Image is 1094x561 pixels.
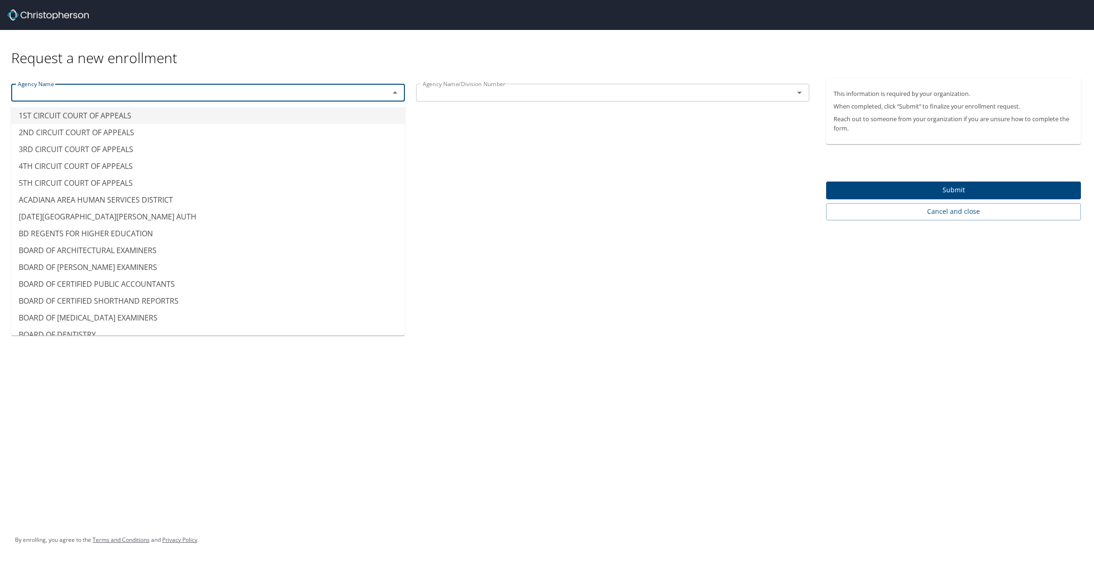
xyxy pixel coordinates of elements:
[11,158,405,175] li: 4TH CIRCUIT COURT OF APPEALS
[834,206,1073,218] span: Cancel and close
[834,184,1073,196] span: Submit
[11,242,405,259] li: BOARD OF ARCHITECTURAL EXAMINERS
[11,292,405,309] li: BOARD OF CERTIFIED SHORTHAND REPORTRS
[834,102,1073,111] p: When completed, click “Submit” to finalize your enrollment request.
[11,175,405,191] li: 5TH CIRCUIT COURT OF APPEALS
[93,536,150,544] a: Terms and Conditions
[11,107,405,124] li: 1ST CIRCUIT COURT OF APPEALS
[11,208,405,225] li: [DATE][GEOGRAPHIC_DATA][PERSON_NAME] AUTH
[834,115,1073,132] p: Reach out to someone from your organization if you are unsure how to complete the form.
[11,259,405,276] li: BOARD OF [PERSON_NAME] EXAMINERS
[11,326,405,343] li: BOARD OF DENTISTRY
[826,203,1081,220] button: Cancel and close
[11,124,405,141] li: 2ND CIRCUIT COURT OF APPEALS
[11,30,1088,67] div: Request a new enrollment
[11,225,405,242] li: BD REGENTS FOR HIGHER EDUCATION
[834,89,1073,98] p: This information is required by your organization.
[11,276,405,292] li: BOARD OF CERTIFIED PUBLIC ACCOUNTANTS
[11,191,405,208] li: ACADIANA AREA HUMAN SERVICES DISTRICT
[826,182,1081,200] button: Submit
[11,309,405,326] li: BOARD OF [MEDICAL_DATA] EXAMINERS
[389,86,402,99] button: Close
[11,141,405,158] li: 3RD CIRCUIT COURT OF APPEALS
[15,528,199,552] div: By enrolling, you agree to the and .
[162,536,197,544] a: Privacy Policy
[7,9,89,21] img: cbt logo
[793,86,806,99] button: Open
